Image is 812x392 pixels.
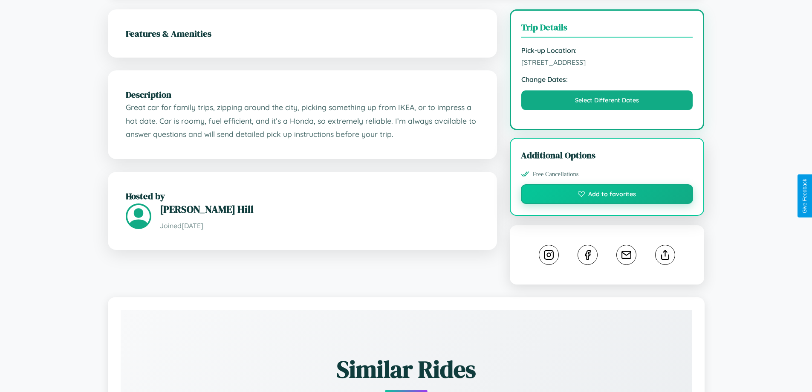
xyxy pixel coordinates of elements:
strong: Change Dates: [521,75,693,84]
h3: Additional Options [521,149,694,161]
button: Add to favorites [521,184,694,204]
h2: Description [126,88,479,101]
p: Joined [DATE] [160,220,479,232]
div: Give Feedback [802,179,808,213]
span: [STREET_ADDRESS] [521,58,693,67]
h3: [PERSON_NAME] Hill [160,202,479,216]
h2: Similar Rides [150,353,662,386]
span: Free Cancellations [533,171,579,178]
button: Select Different Dates [521,90,693,110]
h3: Trip Details [521,21,693,38]
h2: Features & Amenities [126,27,479,40]
strong: Pick-up Location: [521,46,693,55]
p: Great car for family trips, zipping around the city, picking something up from IKEA, or to impres... [126,101,479,141]
h2: Hosted by [126,190,479,202]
